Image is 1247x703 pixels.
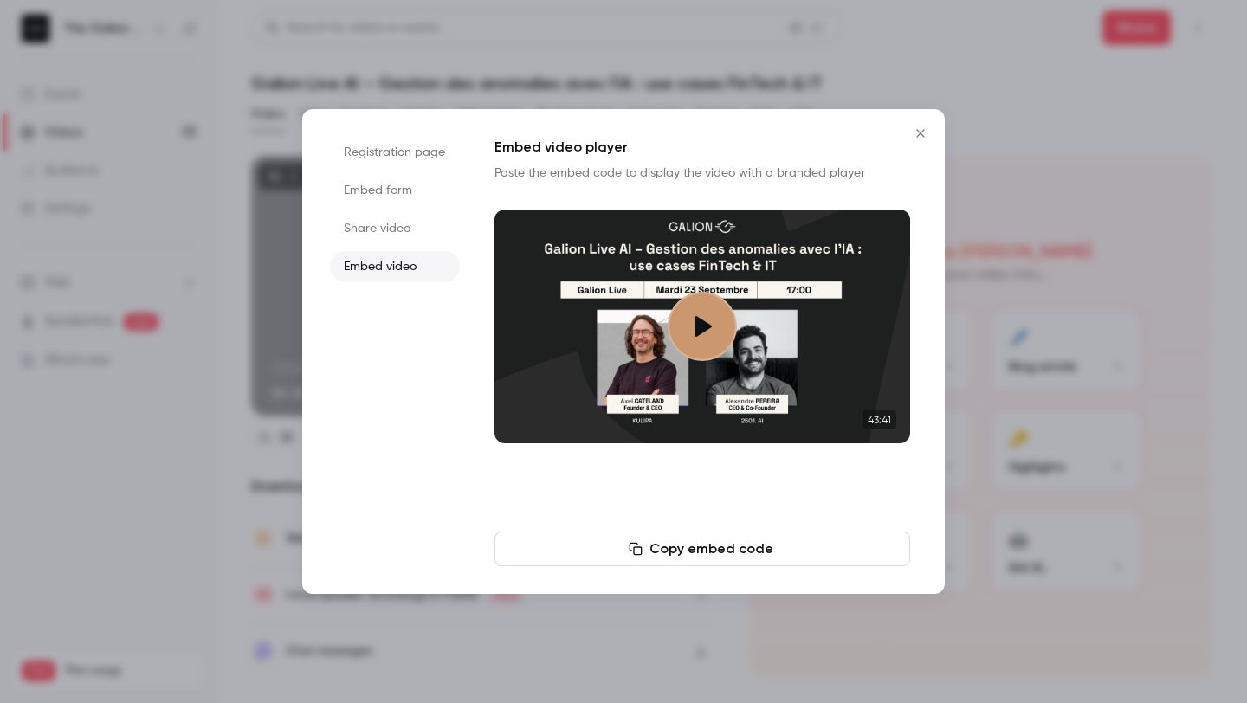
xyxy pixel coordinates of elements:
[863,410,896,429] time: 43:41
[330,175,460,206] li: Embed form
[494,210,910,443] section: Cover
[330,137,460,168] li: Registration page
[494,164,910,182] p: Paste the embed code to display the video with a branded player
[494,137,910,158] h1: Embed video player
[494,532,910,566] button: Copy embed code
[330,213,460,244] li: Share video
[668,292,737,361] button: Play video
[903,116,938,151] button: Close
[330,251,460,282] li: Embed video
